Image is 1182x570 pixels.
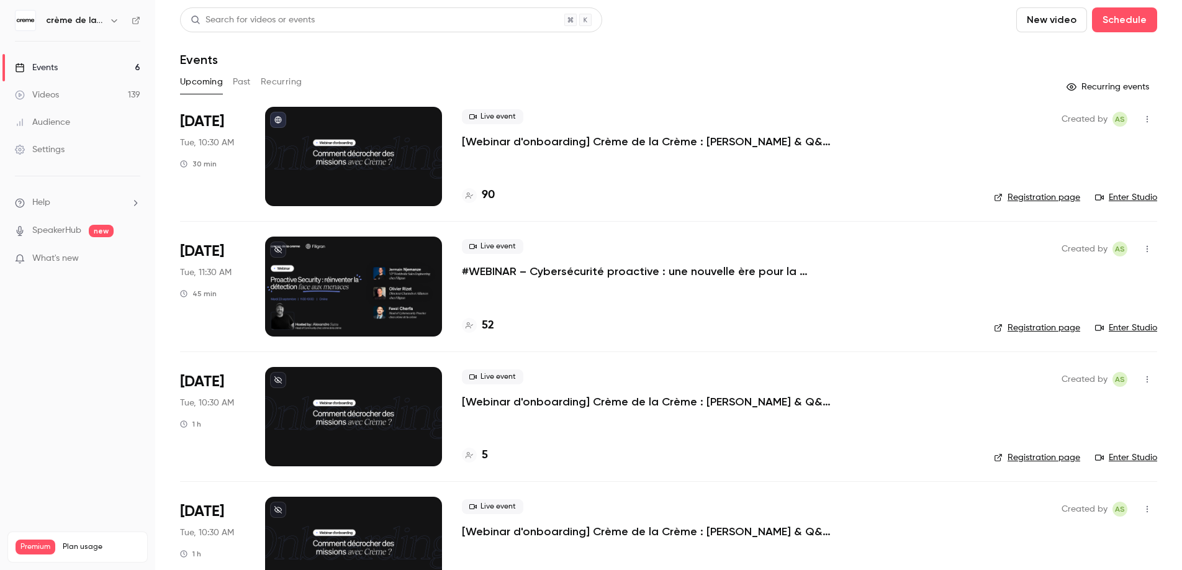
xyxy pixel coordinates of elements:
[180,397,234,409] span: Tue, 10:30 AM
[180,549,201,559] div: 1 h
[994,322,1080,334] a: Registration page
[482,187,495,204] h4: 90
[462,499,523,514] span: Live event
[1062,372,1108,387] span: Created by
[180,137,234,149] span: Tue, 10:30 AM
[32,196,50,209] span: Help
[462,524,834,539] a: [Webinar d'onboarding] Crème de la Crème : [PERSON_NAME] & Q&A par [PERSON_NAME]
[462,447,488,464] a: 5
[89,225,114,237] span: new
[15,143,65,156] div: Settings
[15,61,58,74] div: Events
[994,191,1080,204] a: Registration page
[180,107,245,206] div: Sep 23 Tue, 10:30 AM (Europe/Madrid)
[180,367,245,466] div: Sep 30 Tue, 10:30 AM (Europe/Paris)
[180,527,234,539] span: Tue, 10:30 AM
[16,11,35,30] img: crème de la crème
[32,224,81,237] a: SpeakerHub
[462,317,494,334] a: 52
[994,451,1080,464] a: Registration page
[462,369,523,384] span: Live event
[180,419,201,429] div: 1 h
[180,242,224,261] span: [DATE]
[1092,7,1157,32] button: Schedule
[233,72,251,92] button: Past
[1112,502,1127,517] span: Alexandre Sutra
[1062,502,1108,517] span: Created by
[462,239,523,254] span: Live event
[261,72,302,92] button: Recurring
[46,14,104,27] h6: crème de la crème
[1112,372,1127,387] span: Alexandre Sutra
[1115,242,1125,256] span: AS
[462,394,834,409] a: [Webinar d'onboarding] Crème de la Crème : [PERSON_NAME] & Q&A par [PERSON_NAME]
[180,502,224,522] span: [DATE]
[180,52,218,67] h1: Events
[32,252,79,265] span: What's new
[180,289,217,299] div: 45 min
[15,89,59,101] div: Videos
[462,134,834,149] a: [Webinar d'onboarding] Crème de la Crème : [PERSON_NAME] & Q&A par [PERSON_NAME]
[1095,191,1157,204] a: Enter Studio
[1095,322,1157,334] a: Enter Studio
[180,266,232,279] span: Tue, 11:30 AM
[15,116,70,129] div: Audience
[180,72,223,92] button: Upcoming
[1061,77,1157,97] button: Recurring events
[482,317,494,334] h4: 52
[180,237,245,336] div: Sep 23 Tue, 11:30 AM (Europe/Paris)
[462,109,523,124] span: Live event
[1112,112,1127,127] span: Alexandre Sutra
[1115,372,1125,387] span: AS
[180,372,224,392] span: [DATE]
[180,159,217,169] div: 30 min
[1115,112,1125,127] span: AS
[1016,7,1087,32] button: New video
[191,14,315,27] div: Search for videos or events
[16,540,55,554] span: Premium
[125,253,140,265] iframe: Noticeable Trigger
[63,542,140,552] span: Plan usage
[1095,451,1157,464] a: Enter Studio
[15,196,140,209] li: help-dropdown-opener
[1115,502,1125,517] span: AS
[482,447,488,464] h4: 5
[462,187,495,204] a: 90
[180,112,224,132] span: [DATE]
[1062,112,1108,127] span: Created by
[1112,242,1127,256] span: Alexandre Sutra
[462,264,834,279] a: #WEBINAR – Cybersécurité proactive : une nouvelle ère pour la détection des menaces avec [PERSON_...
[1062,242,1108,256] span: Created by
